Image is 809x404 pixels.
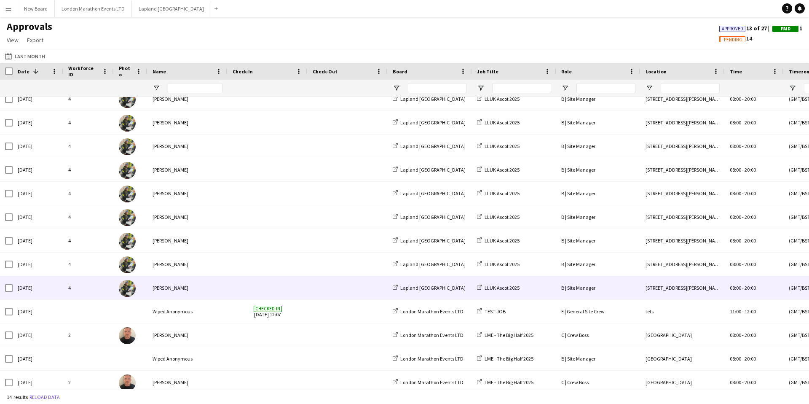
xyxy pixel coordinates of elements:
[477,261,520,267] a: LLUK Ascot 2025
[119,233,136,250] img: Oliver Kent
[13,276,63,299] div: [DATE]
[730,167,741,173] span: 08:00
[556,158,640,181] div: B | Site Manager
[313,68,338,75] span: Check-Out
[477,119,520,126] a: LLUK Ascot 2025
[730,68,742,75] span: Time
[147,111,228,134] div: [PERSON_NAME]
[153,84,160,92] button: Open Filter Menu
[147,276,228,299] div: [PERSON_NAME]
[485,119,520,126] span: LLUK Ascot 2025
[233,300,303,323] span: [DATE] 12:07
[477,379,533,385] a: LME - The Big Half 2025
[556,229,640,252] div: B | Site Manager
[745,379,756,385] span: 20:00
[13,158,63,181] div: [DATE]
[393,332,463,338] a: London Marathon Events LTD
[393,308,463,315] a: London Marathon Events LTD
[119,374,136,391] img: Joe Daniels
[27,36,43,44] span: Export
[393,285,466,291] a: Lapland [GEOGRAPHIC_DATA]
[556,276,640,299] div: B | Site Manager
[730,308,741,315] span: 11:00
[13,323,63,347] div: [DATE]
[640,229,725,252] div: [STREET_ADDRESS][PERSON_NAME]
[119,65,132,78] span: Photo
[63,158,114,181] div: 4
[17,0,55,17] button: New Board
[492,83,551,93] input: Job Title Filter Input
[18,68,29,75] span: Date
[485,261,520,267] span: LLUK Ascot 2025
[730,261,741,267] span: 08:00
[640,205,725,229] div: [STREET_ADDRESS][PERSON_NAME]
[63,229,114,252] div: 4
[400,167,466,173] span: Lapland [GEOGRAPHIC_DATA]
[556,371,640,394] div: C | Crew Boss
[63,205,114,229] div: 4
[485,167,520,173] span: LLUK Ascot 2025
[477,84,485,92] button: Open Filter Menu
[393,356,463,362] a: London Marathon Events LTD
[556,182,640,205] div: B | Site Manager
[730,237,741,244] span: 08:00
[63,111,114,134] div: 4
[119,280,136,297] img: Oliver Kent
[147,205,228,229] div: [PERSON_NAME]
[730,96,741,102] span: 08:00
[393,143,466,149] a: Lapland [GEOGRAPHIC_DATA]
[233,68,253,75] span: Check-In
[742,285,744,291] span: -
[393,119,466,126] a: Lapland [GEOGRAPHIC_DATA]
[556,323,640,347] div: C | Crew Boss
[745,190,756,197] span: 20:00
[745,237,756,244] span: 20:00
[640,111,725,134] div: [STREET_ADDRESS][PERSON_NAME]
[147,182,228,205] div: [PERSON_NAME]
[119,91,136,108] img: Oliver Kent
[561,68,572,75] span: Role
[119,209,136,226] img: Oliver Kent
[13,300,63,323] div: [DATE]
[640,300,725,323] div: tets
[745,214,756,220] span: 20:00
[13,182,63,205] div: [DATE]
[400,356,463,362] span: London Marathon Events LTD
[640,87,725,110] div: [STREET_ADDRESS][PERSON_NAME]
[393,84,400,92] button: Open Filter Menu
[254,306,282,312] span: Checked-in
[400,143,466,149] span: Lapland [GEOGRAPHIC_DATA]
[640,135,725,158] div: [STREET_ADDRESS][PERSON_NAME]
[393,237,466,244] a: Lapland [GEOGRAPHIC_DATA]
[640,158,725,181] div: [STREET_ADDRESS][PERSON_NAME]
[781,26,790,32] span: Paid
[556,205,640,229] div: B | Site Manager
[477,68,498,75] span: Job Title
[63,253,114,276] div: 4
[63,323,114,347] div: 2
[393,68,407,75] span: Board
[661,83,720,93] input: Location Filter Input
[13,229,63,252] div: [DATE]
[556,300,640,323] div: E | General Site Crew
[640,347,725,370] div: [GEOGRAPHIC_DATA]
[745,167,756,173] span: 20:00
[485,214,520,220] span: LLUK Ascot 2025
[119,327,136,344] img: Joe Daniels
[485,285,520,291] span: LLUK Ascot 2025
[393,261,466,267] a: Lapland [GEOGRAPHIC_DATA]
[147,135,228,158] div: [PERSON_NAME]
[147,300,228,323] div: Wiped Anonymous
[742,379,744,385] span: -
[68,65,99,78] span: Workforce ID
[168,83,222,93] input: Name Filter Input
[3,35,22,46] a: View
[742,237,744,244] span: -
[745,261,756,267] span: 20:00
[742,332,744,338] span: -
[119,256,136,273] img: Oliver Kent
[789,84,796,92] button: Open Filter Menu
[147,158,228,181] div: [PERSON_NAME]
[742,214,744,220] span: -
[408,83,467,93] input: Board Filter Input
